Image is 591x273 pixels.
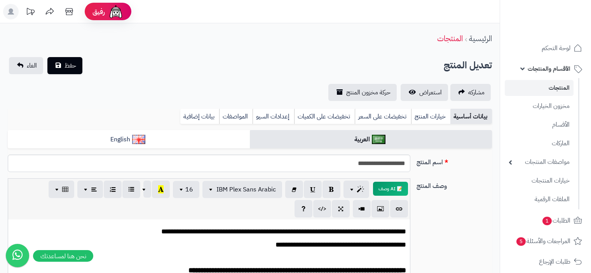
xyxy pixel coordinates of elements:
[108,4,124,19] img: ai-face.png
[202,181,282,198] button: IBM Plex Sans Arabic
[542,215,570,226] span: الطلبات
[450,109,492,124] a: بيانات أساسية
[437,33,463,44] a: المنتجات
[505,117,574,133] a: الأقسام
[328,84,397,101] a: حركة مخزون المنتج
[505,98,574,115] a: مخزون الخيارات
[505,39,586,57] a: لوحة التحكم
[505,154,574,170] a: مواصفات المنتجات
[180,109,219,124] a: بيانات إضافية
[505,211,586,230] a: الطلبات1
[346,88,391,97] span: حركة مخزون المنتج
[65,61,76,70] span: حفظ
[539,256,570,267] span: طلبات الإرجاع
[92,7,105,16] span: رفيق
[505,232,586,250] a: المراجعات والأسئلة5
[505,135,574,152] a: الماركات
[542,43,570,54] span: لوحة التحكم
[411,109,450,124] a: خيارات المنتج
[27,61,37,70] span: الغاء
[469,33,492,44] a: الرئيسية
[9,57,43,74] a: الغاء
[505,172,574,189] a: خيارات المنتجات
[253,109,294,124] a: إعدادات السيو
[185,185,193,194] span: 16
[21,4,40,21] a: تحديثات المنصة
[505,191,574,208] a: الملفات الرقمية
[373,182,408,196] button: 📝 AI وصف
[516,236,570,247] span: المراجعات والأسئلة
[444,57,492,73] h2: تعديل المنتج
[355,109,411,124] a: تخفيضات على السعر
[419,88,442,97] span: استعراض
[173,181,199,198] button: 16
[538,22,584,38] img: logo-2.png
[505,80,574,96] a: المنتجات
[468,88,485,97] span: مشاركه
[542,217,552,225] span: 1
[219,109,253,124] a: المواصفات
[47,57,82,74] button: حفظ
[528,63,570,74] span: الأقسام والمنتجات
[505,252,586,271] a: طلبات الإرجاع
[516,237,526,246] span: 5
[372,135,385,144] img: العربية
[413,155,495,167] label: اسم المنتج
[450,84,491,101] a: مشاركه
[216,185,276,194] span: IBM Plex Sans Arabic
[8,130,250,149] a: English
[413,178,495,191] label: وصف المنتج
[132,135,146,144] img: English
[294,109,355,124] a: تخفيضات على الكميات
[250,130,492,149] a: العربية
[401,84,448,101] a: استعراض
